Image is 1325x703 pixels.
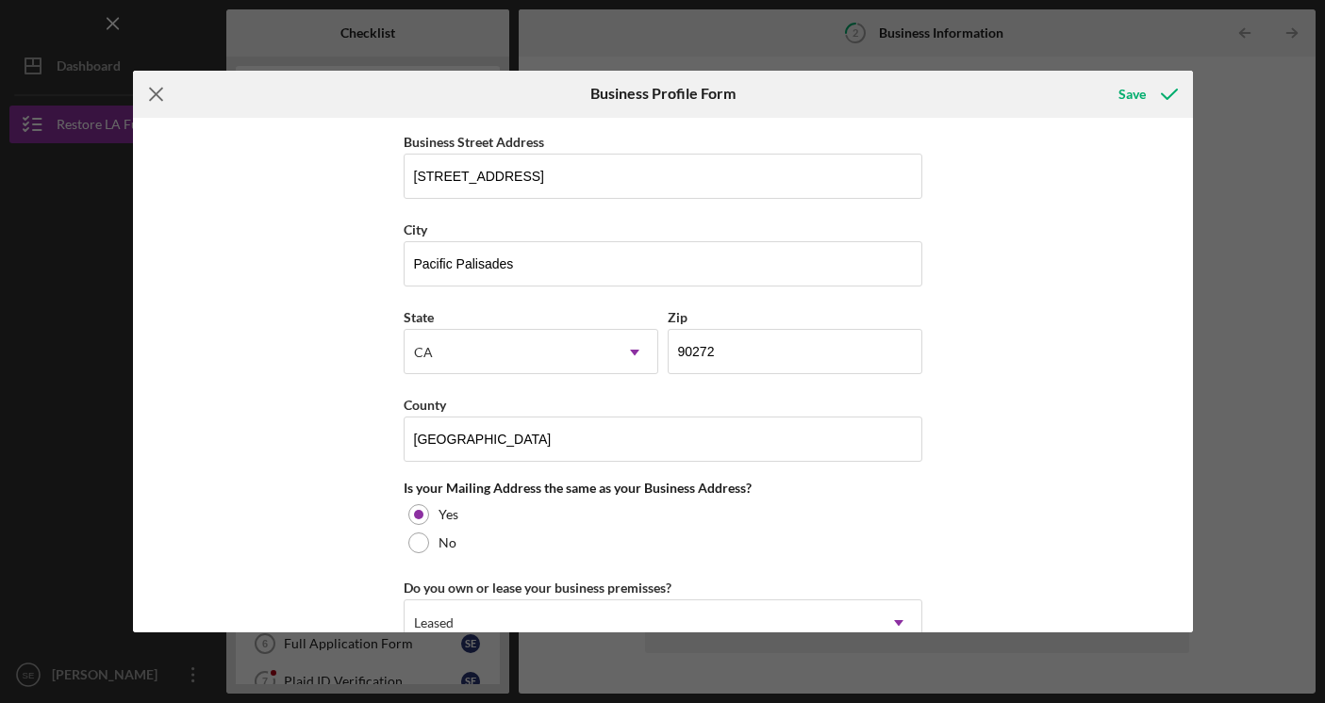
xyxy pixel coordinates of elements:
[414,345,433,360] div: CA
[404,134,544,150] label: Business Street Address
[404,221,427,237] label: City
[404,481,922,496] div: Is your Mailing Address the same as your Business Address?
[590,85,736,102] h6: Business Profile Form
[668,309,687,325] label: Zip
[404,397,446,413] label: County
[1118,75,1146,113] div: Save
[439,507,458,522] label: Yes
[414,615,454,630] div: Leased
[439,535,456,550] label: No
[1100,75,1193,113] button: Save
